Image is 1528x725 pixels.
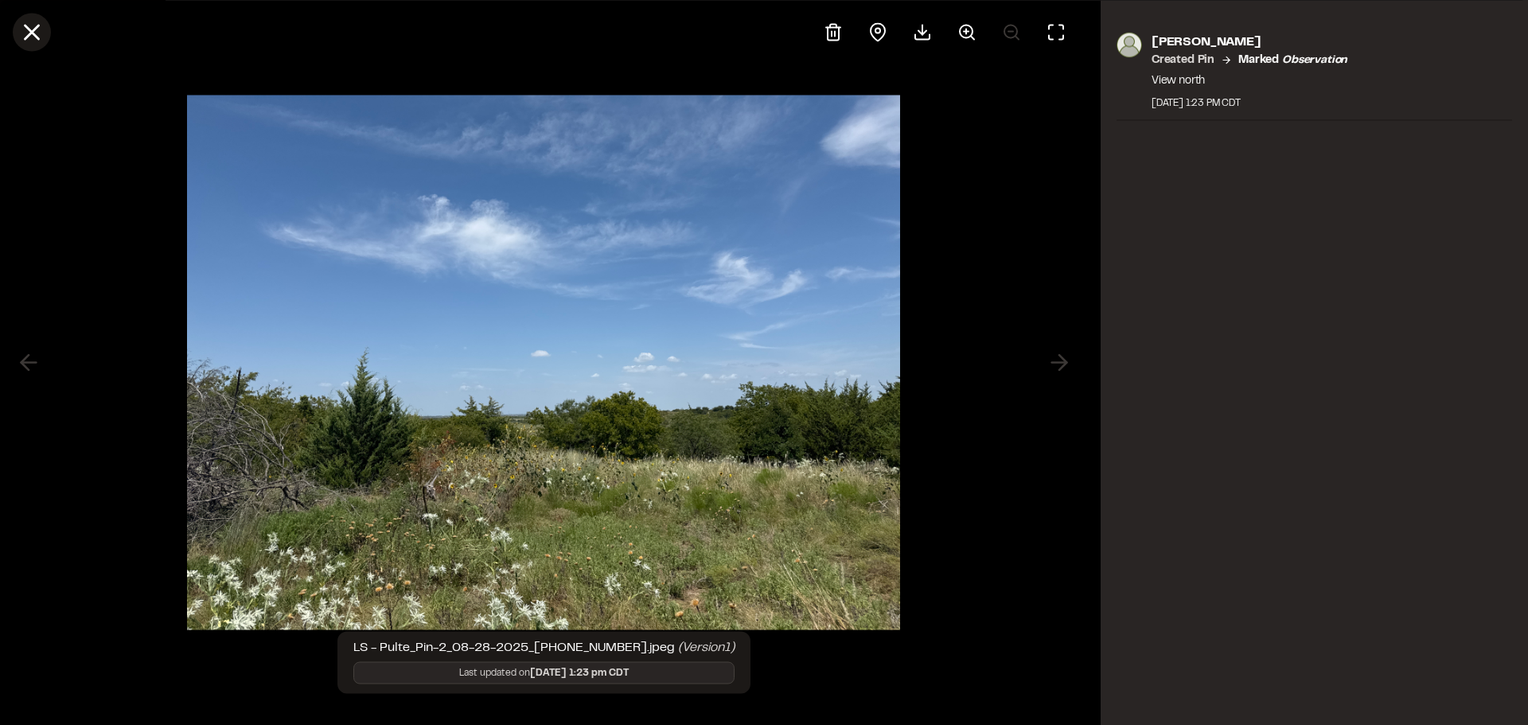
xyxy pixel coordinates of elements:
[1238,51,1347,68] p: Marked
[1037,13,1075,51] button: Toggle Fullscreen
[187,80,900,646] img: file
[948,13,986,51] button: Zoom in
[1152,32,1347,51] p: [PERSON_NAME]
[1152,51,1214,68] p: Created Pin
[1152,72,1347,89] p: View north
[13,13,51,51] button: Close modal
[1117,32,1142,57] img: photo
[1152,95,1347,110] div: [DATE] 1:23 PM CDT
[1282,55,1347,64] em: observation
[859,13,897,51] div: View pin on map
